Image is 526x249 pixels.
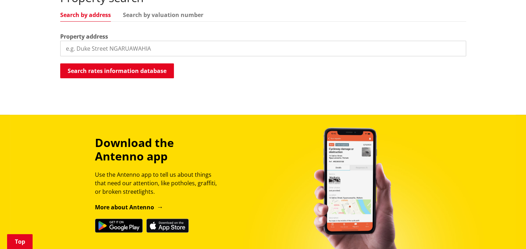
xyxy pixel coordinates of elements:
a: Search by address [60,12,111,18]
h3: Download the Antenno app [95,136,223,163]
p: Use the Antenno app to tell us about things that need our attention, like potholes, graffiti, or ... [95,170,223,196]
img: Download on the App Store [146,219,189,233]
label: Property address [60,32,108,41]
a: More about Antenno [95,203,163,211]
a: Top [7,234,33,249]
button: Search rates information database [60,63,174,78]
input: e.g. Duke Street NGARUAWAHIA [60,41,466,56]
a: Search by valuation number [123,12,203,18]
img: Get it on Google Play [95,219,143,233]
